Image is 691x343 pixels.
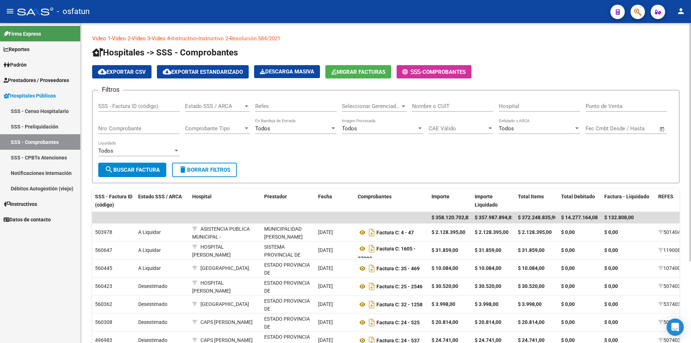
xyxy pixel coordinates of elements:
span: REFES [658,194,673,199]
strong: : 32 - 1258 [376,302,423,307]
span: $ 372.248.835,90 [518,215,557,220]
div: - 30673377544 [264,297,312,312]
span: 503978 [95,229,112,235]
strong: $ 3.998,00 [432,301,455,307]
strong: : 4 - 47 [376,230,414,235]
span: HOSPITAL [PERSON_NAME] [192,244,231,258]
span: $ 358.120.702,82 [432,215,471,220]
datatable-header-cell: SSS - Factura ID (código) [92,189,135,245]
span: Estado SSS / ARCA [185,103,243,109]
button: Migrar Facturas [325,65,391,78]
span: Todos [98,148,113,154]
span: Factura C [376,230,398,235]
strong: $ 31.859,00 [475,247,501,253]
span: Factura C [376,266,398,271]
mat-icon: cloud_download [98,67,107,76]
span: - osfatun [57,4,90,19]
span: Estado SSS / ARCA [138,194,182,199]
span: 560445 [95,265,112,271]
mat-icon: delete [179,165,187,174]
span: Padrón [4,61,27,69]
i: Descargar documento [367,299,376,310]
datatable-header-cell: Hospital [189,189,261,245]
datatable-header-cell: Estado SSS / ARCA [135,189,189,245]
strong: $ 24.741,00 [518,337,545,343]
strong: $ 10.084,00 [518,265,545,271]
div: - 30673377544 [264,315,312,330]
span: [DATE] [318,319,333,325]
datatable-header-cell: Factura - Liquidado [601,189,655,245]
strong: $ 0,00 [604,337,618,343]
strong: : 1605 - 27092 [358,246,416,261]
a: Instructivo [171,35,197,42]
strong: $ 0,00 [561,337,575,343]
datatable-header-cell: Total Debitado [558,189,601,245]
datatable-header-cell: Prestador [261,189,315,245]
span: Buscar Factura [105,167,160,173]
datatable-header-cell: Comprobantes [355,189,429,245]
span: Comprobante Tipo [185,125,243,132]
span: Firma Express [4,30,41,38]
app-download-masive: Descarga masiva de comprobantes (adjuntos) [254,65,320,78]
span: $ 357.987.894,82 [475,215,514,220]
strong: $ 3.998,00 [518,301,542,307]
div: Open Intercom Messenger [667,319,684,336]
div: ESTADO PROVINCIA DE [GEOGRAPHIC_DATA][PERSON_NAME] [264,261,313,294]
span: Importe [432,194,450,199]
strong: $ 30.520,00 [475,283,501,289]
strong: : 24 - 525 [376,320,420,325]
strong: $ 2.128.395,00 [475,229,509,235]
strong: : 35 - 469 [376,266,420,271]
h3: Filtros [98,85,123,95]
span: Factura C [376,246,398,252]
div: ESTADO PROVINCIA DE [GEOGRAPHIC_DATA][PERSON_NAME] [264,279,313,312]
span: 560423 [95,283,112,289]
mat-icon: search [105,165,113,174]
div: MUNICIPALIDAD [PERSON_NAME][GEOGRAPHIC_DATA] [264,225,313,249]
span: A Liquidar [138,265,161,271]
span: [DATE] [318,229,333,235]
span: [DATE] [318,265,333,271]
i: Descargar documento [367,317,376,328]
strong: $ 0,00 [604,301,618,307]
span: ASISTENCIA PUBLICA MUNICIPAL - [PERSON_NAME] [192,226,250,248]
span: CAPS [PERSON_NAME] [200,319,253,325]
span: Exportar Estandarizado [163,69,243,75]
span: Fecha [318,194,332,199]
strong: $ 0,00 [561,229,575,235]
span: Migrar Facturas [331,69,385,75]
span: A Liquidar [138,247,161,253]
span: Comprobantes [358,194,392,199]
span: Todos [342,125,357,132]
span: 560362 [95,301,112,307]
a: Video 2 [112,35,130,42]
span: A Liquidar [138,229,161,235]
button: Borrar Filtros [172,163,237,177]
span: [GEOGRAPHIC_DATA]. [200,265,250,271]
span: Desestimado [138,337,167,343]
span: Todos [255,125,270,132]
strong: $ 10.084,00 [432,265,458,271]
strong: $ 0,00 [604,283,618,289]
div: - 30673377544 [264,261,312,276]
strong: $ 0,00 [604,265,618,271]
button: Exportar CSV [92,65,152,78]
span: $ 132.808,00 [604,215,634,220]
button: Descarga Masiva [254,65,320,78]
span: SSS - Factura ID (código) [95,194,132,208]
strong: $ 20.814,00 [432,319,458,325]
strong: $ 0,00 [561,319,575,325]
strong: $ 0,00 [604,229,618,235]
button: Buscar Factura [98,163,166,177]
span: Borrar Filtros [179,167,230,173]
span: Factura C [376,284,398,289]
span: Factura C [376,302,398,307]
span: Total Items [518,194,544,199]
button: Exportar Estandarizado [157,65,249,78]
span: Factura C [376,320,398,325]
span: Desestimado [138,283,167,289]
span: 496983 [95,337,112,343]
a: Video 4 [152,35,170,42]
span: Total Debitado [561,194,595,199]
span: 560308 [95,319,112,325]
